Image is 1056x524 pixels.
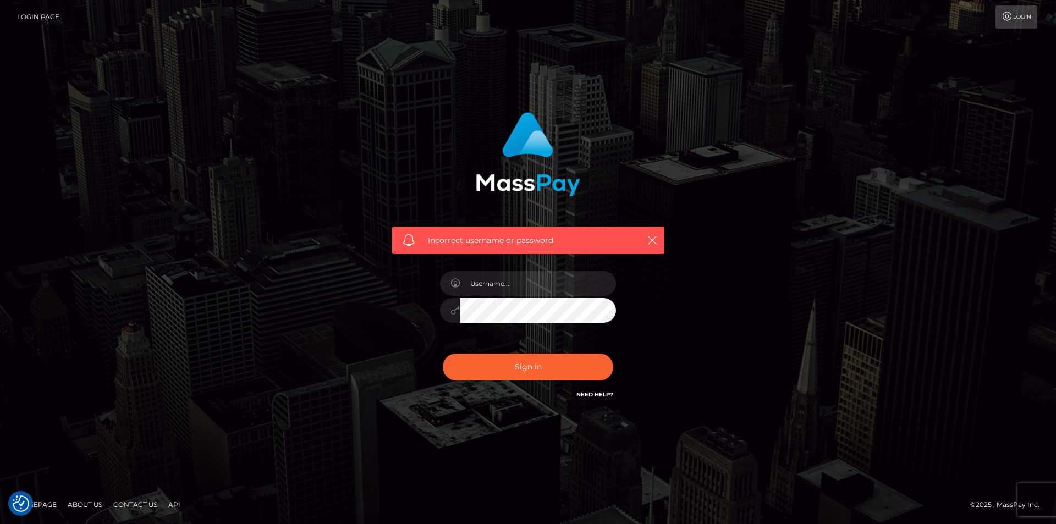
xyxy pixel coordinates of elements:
[576,391,613,398] a: Need Help?
[970,499,1048,511] div: © 2025 , MassPay Inc.
[13,495,29,512] button: Consent Preferences
[17,5,59,29] a: Login Page
[428,235,629,246] span: Incorrect username or password.
[63,496,107,513] a: About Us
[164,496,185,513] a: API
[460,271,616,296] input: Username...
[13,495,29,512] img: Revisit consent button
[12,496,61,513] a: Homepage
[476,112,580,196] img: MassPay Login
[996,5,1037,29] a: Login
[443,354,613,380] button: Sign in
[109,496,162,513] a: Contact Us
